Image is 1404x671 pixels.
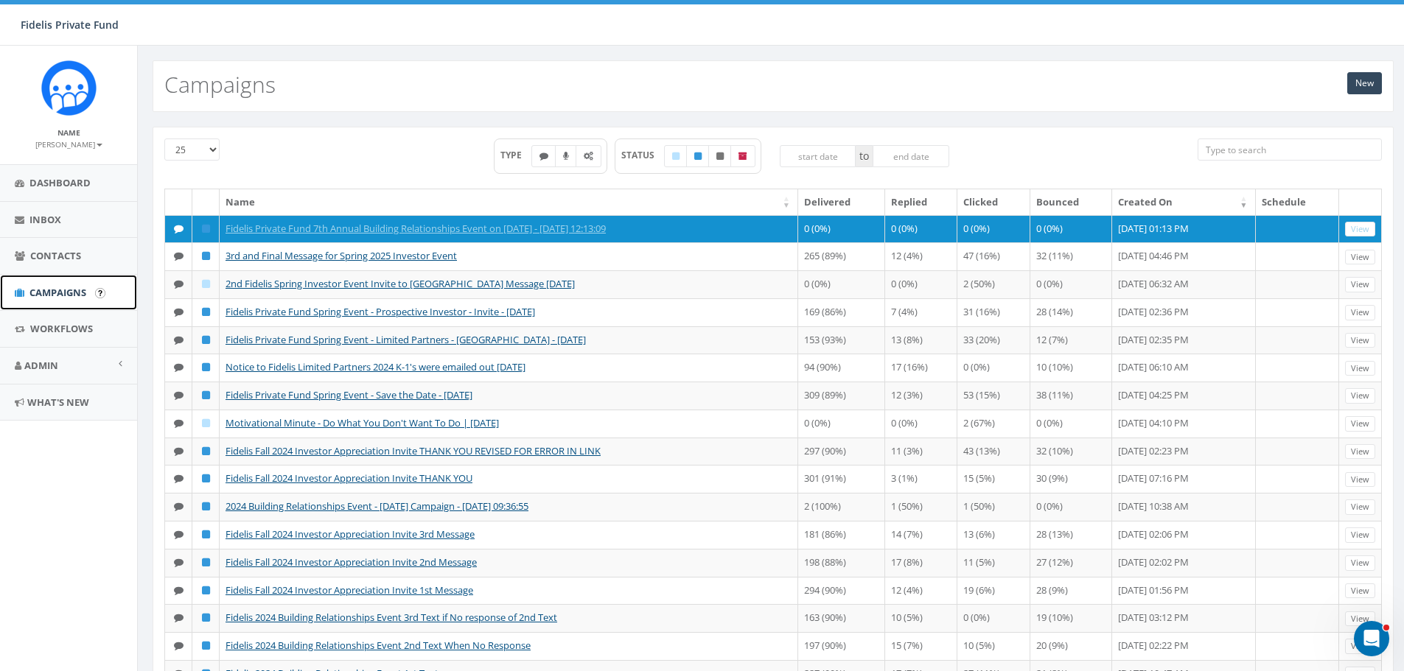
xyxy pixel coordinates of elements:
span: Inbox [29,213,61,226]
i: Text SMS [174,613,184,622]
td: 12 (7%) [1030,326,1111,354]
td: 30 (9%) [1030,465,1111,493]
td: 7 (4%) [885,298,958,326]
i: Text SMS [174,251,184,261]
span: STATUS [621,149,665,161]
i: Published [202,224,210,233]
td: [DATE] 10:38 AM [1112,493,1256,521]
td: 10 (10%) [1030,354,1111,382]
a: View [1345,555,1375,571]
i: Published [202,613,210,622]
td: 47 (16%) [957,242,1030,270]
i: Published [202,390,210,400]
a: View [1345,527,1375,543]
td: 28 (14%) [1030,298,1111,326]
i: Text SMS [174,390,184,400]
a: View [1345,611,1375,627]
i: Published [202,474,210,483]
th: Replied [885,189,958,215]
i: Published [202,307,210,317]
input: end date [873,145,949,167]
i: Text SMS [174,474,184,483]
i: Published [202,251,210,261]
a: Fidelis Fall 2024 Investor Appreciation Invite 1st Message [226,583,473,597]
a: Fidelis 2024 Building Relationships Event 2nd Text When No Response [226,639,531,652]
input: Submit [95,288,105,298]
a: View [1345,305,1375,320]
i: Automated Message [584,152,593,161]
a: View [1345,499,1375,515]
td: 301 (91%) [798,465,885,493]
a: View [1345,444,1375,460]
td: 31 (16%) [957,298,1030,326]
a: View [1345,388,1375,404]
td: 2 (50%) [957,270,1030,298]
i: Published [694,152,702,161]
td: 309 (89%) [798,382,885,410]
i: Draft [202,418,210,428]
a: Fidelis Private Fund Spring Event - Save the Date - [DATE] [226,388,472,401]
td: [DATE] 01:13 PM [1112,215,1256,243]
i: Text SMS [174,307,184,317]
td: 13 (8%) [885,326,958,354]
a: Fidelis Private Fund Spring Event - Limited Partners - [GEOGRAPHIC_DATA] - [DATE] [226,333,586,346]
i: Published [202,362,210,372]
td: 198 (88%) [798,549,885,577]
td: 94 (90%) [798,354,885,382]
td: [DATE] 06:32 AM [1112,270,1256,298]
iframe: Intercom live chat [1354,621,1389,656]
span: Campaigns [29,286,86,299]
i: Ringless Voice Mail [563,152,569,161]
td: 13 (6%) [957,521,1030,549]
span: TYPE [500,149,532,161]
label: Archived [730,145,755,167]
td: 197 (90%) [798,632,885,660]
a: Fidelis Private Fund 7th Annual Building Relationships Event on [DATE] - [DATE] 12:13:09 [226,222,606,235]
label: Published [686,145,710,167]
i: Published [202,530,210,539]
td: 32 (11%) [1030,242,1111,270]
th: Clicked [957,189,1030,215]
th: Schedule [1256,189,1339,215]
td: 0 (0%) [798,270,885,298]
td: 153 (93%) [798,326,885,354]
td: 1 (50%) [885,493,958,521]
td: 11 (5%) [957,549,1030,577]
small: [PERSON_NAME] [35,139,102,150]
th: Bounced [1030,189,1111,215]
a: 3rd and Final Message for Spring 2025 Investor Event [226,249,457,262]
i: Text SMS [174,586,184,595]
i: Text SMS [174,641,184,650]
td: 0 (0%) [885,410,958,438]
td: 181 (86%) [798,521,885,549]
td: 3 (1%) [885,465,958,493]
td: [DATE] 02:06 PM [1112,521,1256,549]
td: [DATE] 06:10 AM [1112,354,1256,382]
td: 0 (0%) [798,410,885,438]
td: [DATE] 01:56 PM [1112,577,1256,605]
td: 11 (3%) [885,438,958,466]
i: Text SMS [174,558,184,567]
td: 2 (67%) [957,410,1030,438]
i: Unpublished [716,152,724,161]
td: [DATE] 02:23 PM [1112,438,1256,466]
a: View [1345,583,1375,599]
td: 0 (0%) [957,604,1030,632]
th: Delivered [798,189,885,215]
a: View [1345,250,1375,265]
a: View [1345,333,1375,348]
td: [DATE] 02:02 PM [1112,549,1256,577]
td: 10 (5%) [885,604,958,632]
td: 0 (0%) [1030,215,1111,243]
td: 43 (13%) [957,438,1030,466]
a: 2024 Building Relationships Event - [DATE] Campaign - [DATE] 09:36:55 [226,499,528,513]
a: View [1345,416,1375,432]
a: View [1345,472,1375,488]
span: Dashboard [29,176,91,189]
td: [DATE] 02:35 PM [1112,326,1256,354]
i: Text SMS [174,418,184,428]
td: [DATE] 04:25 PM [1112,382,1256,410]
a: [PERSON_NAME] [35,137,102,150]
td: 163 (90%) [798,604,885,632]
td: 27 (12%) [1030,549,1111,577]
